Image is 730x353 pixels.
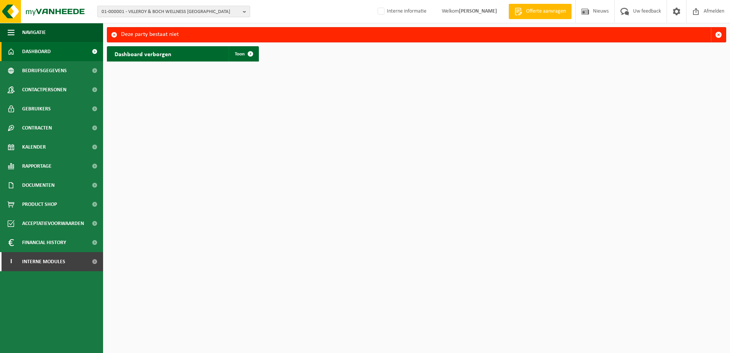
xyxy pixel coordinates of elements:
span: Offerte aanvragen [524,8,568,15]
div: Deze party bestaat niet [121,28,711,42]
span: Contactpersonen [22,80,66,99]
span: Interne modules [22,252,65,271]
span: Toon [235,52,245,57]
span: 01-000001 - VILLEROY & BOCH WELLNESS [GEOGRAPHIC_DATA] [102,6,240,18]
label: Interne informatie [376,6,426,17]
span: Navigatie [22,23,46,42]
button: 01-000001 - VILLEROY & BOCH WELLNESS [GEOGRAPHIC_DATA] [97,6,250,17]
span: Product Shop [22,195,57,214]
span: I [8,252,15,271]
span: Kalender [22,138,46,157]
span: Bedrijfsgegevens [22,61,67,80]
span: Dashboard [22,42,51,61]
h2: Dashboard verborgen [107,46,179,61]
a: Toon [229,46,258,62]
span: Acceptatievoorwaarden [22,214,84,233]
span: Documenten [22,176,55,195]
a: Offerte aanvragen [509,4,572,19]
span: Financial History [22,233,66,252]
strong: [PERSON_NAME] [459,8,497,14]
span: Contracten [22,118,52,138]
span: Rapportage [22,157,52,176]
span: Gebruikers [22,99,51,118]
